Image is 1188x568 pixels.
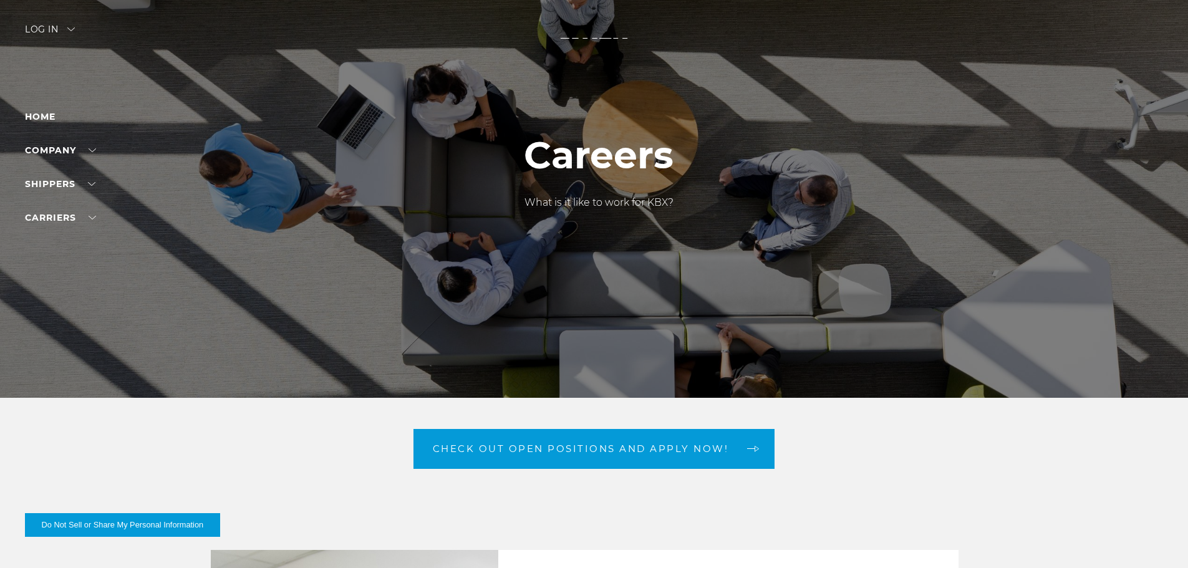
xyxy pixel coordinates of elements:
[25,212,96,223] a: Carriers
[524,195,674,210] p: What is it like to work for KBX?
[433,444,729,453] span: Check out open positions and apply now!
[524,134,674,176] h1: Careers
[25,145,96,156] a: Company
[25,178,95,190] a: SHIPPERS
[25,513,220,537] button: Do Not Sell or Share My Personal Information
[67,27,75,31] img: arrow
[25,25,75,43] div: Log in
[25,111,56,122] a: Home
[413,429,775,469] a: Check out open positions and apply now! arrow arrow
[548,25,641,80] img: kbx logo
